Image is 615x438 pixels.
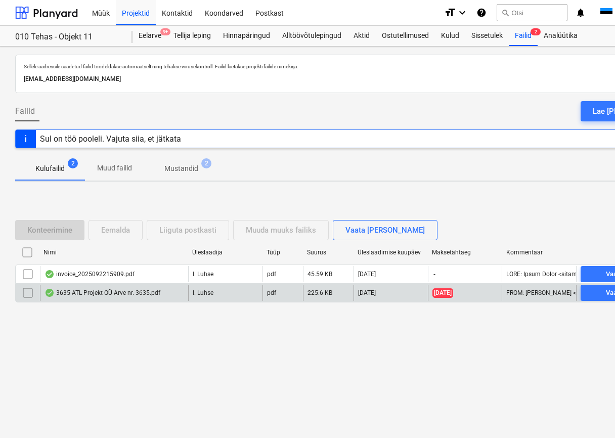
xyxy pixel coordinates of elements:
[193,270,213,279] p: I. Luhse
[201,158,211,168] span: 2
[15,105,35,117] span: Failid
[160,28,170,35] span: 9+
[45,270,135,278] div: invoice_2025092215909.pdf
[435,26,465,46] a: Kulud
[45,270,55,278] div: Andmed failist loetud
[497,4,567,21] button: Otsi
[45,289,55,297] div: Andmed failist loetud
[164,163,198,174] p: Mustandid
[308,271,332,278] div: 45.59 KB
[133,26,167,46] a: Eelarve9+
[307,249,349,256] div: Suurus
[45,289,160,297] div: 3635 ATL Projekt OÜ Arve nr. 3635.pdf
[345,224,425,237] div: Vaata [PERSON_NAME]
[276,26,347,46] a: Alltöövõtulepingud
[97,163,132,173] p: Muud failid
[347,26,376,46] a: Aktid
[509,26,538,46] a: Failid2
[133,26,167,46] div: Eelarve
[506,249,573,256] div: Kommentaar
[40,134,181,144] div: Sul on töö pooleli. Vajuta siia, et jätkata
[538,26,584,46] a: Analüütika
[358,249,424,256] div: Üleslaadimise kuupäev
[531,28,541,35] span: 2
[333,220,437,240] button: Vaata [PERSON_NAME]
[358,289,376,296] div: [DATE]
[476,7,487,19] i: Abikeskus
[432,288,453,298] span: [DATE]
[501,9,509,17] span: search
[167,26,217,46] a: Tellija leping
[193,289,213,297] p: I. Luhse
[15,32,120,42] div: 010 Tehas - Objekt 11
[308,289,332,296] div: 225.6 KB
[68,158,78,168] span: 2
[267,289,276,296] div: pdf
[217,26,276,46] a: Hinnapäringud
[43,249,184,256] div: Nimi
[35,163,65,174] p: Kulufailid
[192,249,258,256] div: Üleslaadija
[376,26,435,46] a: Ostutellimused
[444,7,456,19] i: format_size
[509,26,538,46] div: Failid
[358,271,376,278] div: [DATE]
[432,270,436,279] span: -
[267,271,276,278] div: pdf
[576,7,586,19] i: notifications
[267,249,299,256] div: Tüüp
[432,249,498,256] div: Maksetähtaeg
[465,26,509,46] a: Sissetulek
[456,7,468,19] i: keyboard_arrow_down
